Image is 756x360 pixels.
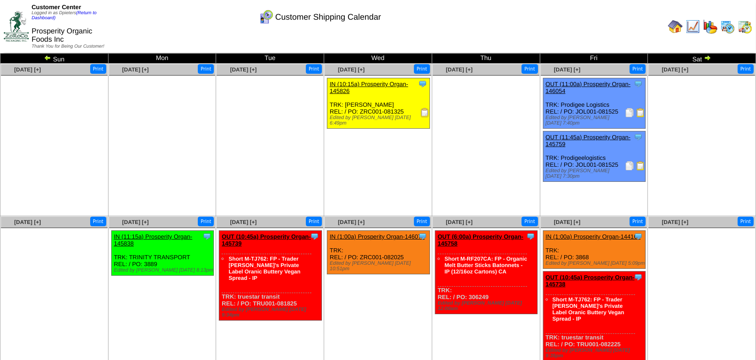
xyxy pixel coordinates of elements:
[122,219,149,225] a: [DATE] [+]
[230,66,257,73] span: [DATE] [+]
[546,134,631,147] a: OUT (11:45a) Prosperity Organ-145759
[634,273,643,282] img: Tooltip
[543,78,645,129] div: TRK: Prodigee Logistics REL: / PO: JOL001-081525
[634,79,643,88] img: Tooltip
[306,64,322,74] button: Print
[662,66,688,73] a: [DATE] [+]
[432,54,540,64] td: Thu
[738,64,754,74] button: Print
[32,11,97,21] a: (Return to Dashboard)
[685,19,700,34] img: line_graph.gif
[90,64,106,74] button: Print
[275,12,381,22] span: Customer Shipping Calendar
[414,64,430,74] button: Print
[198,217,214,226] button: Print
[648,54,756,64] td: Sat
[338,66,364,73] a: [DATE] [+]
[625,161,634,170] img: Packing Slip
[90,217,106,226] button: Print
[414,217,430,226] button: Print
[44,54,51,61] img: arrowleft.gif
[114,233,192,247] a: IN (11:15a) Prosperity Organ-145838
[668,19,683,34] img: home.gif
[338,219,364,225] a: [DATE] [+]
[310,232,319,241] img: Tooltip
[418,79,427,88] img: Tooltip
[625,108,634,117] img: Packing Slip
[324,54,432,64] td: Wed
[32,4,81,11] span: Customer Center
[630,64,646,74] button: Print
[546,81,631,94] a: OUT (11:00a) Prosperity Organ-146054
[122,66,149,73] a: [DATE] [+]
[306,217,322,226] button: Print
[114,267,213,273] div: Edited by [PERSON_NAME] [DATE] 8:13pm
[543,131,645,182] div: TRK: Prodigeelogistics REL: / PO: JOL001-081525
[522,217,538,226] button: Print
[738,19,752,34] img: calendarinout.gif
[704,54,711,61] img: arrowright.gif
[198,64,214,74] button: Print
[630,217,646,226] button: Print
[546,348,645,359] div: Edited by [PERSON_NAME] [DATE] 9:35pm
[14,66,41,73] a: [DATE] [+]
[230,219,257,225] a: [DATE] [+]
[438,300,537,311] div: Edited by [PERSON_NAME] [DATE] 12:00am
[330,233,424,240] a: IN (1:00a) Prosperity Organ-146079
[546,233,641,240] a: IN (1:00a) Prosperity Organ-144166
[636,161,645,170] img: Bill of Lading
[327,78,430,129] div: TRK: [PERSON_NAME] REL: / PO: ZRC001-081325
[14,219,41,225] a: [DATE] [+]
[420,108,430,117] img: Receiving Document
[222,233,310,247] a: OUT (10:45a) Prosperity Organ-145739
[202,232,212,241] img: Tooltip
[418,232,427,241] img: Tooltip
[546,274,635,288] a: OUT (10:45a) Prosperity Organ-145738
[438,233,523,247] a: OUT (6:00a) Prosperity Organ-145758
[32,44,104,49] span: Thank You for Being Our Customer!
[703,19,718,34] img: graph.gif
[111,231,213,276] div: TRK: TRINITY TRANSPORT REL: / PO: 3889
[720,19,735,34] img: calendarprod.gif
[330,115,429,126] div: Edited by [PERSON_NAME] [DATE] 6:49pm
[0,54,109,64] td: Sun
[228,256,300,281] a: Short M-TJ762: FP - Trader [PERSON_NAME]'s Private Label Oranic Buttery Vegan Spread - IP
[216,54,324,64] td: Tue
[108,54,216,64] td: Mon
[554,219,581,225] a: [DATE] [+]
[32,27,92,44] span: Prosperity Organic Foods Inc
[445,256,527,275] a: Short M-RF207CA: FP - Organic Melt Butter Sticks Batonnets - IP (12/16oz Cartons) CA
[32,11,97,21] span: Logged in as Dpieters
[540,54,648,64] td: Fri
[546,261,645,266] div: Edited by [PERSON_NAME] [DATE] 5:09pm
[634,232,643,241] img: Tooltip
[327,231,430,274] div: TRK: REL: / PO: ZRC001-082025
[330,261,429,272] div: Edited by [PERSON_NAME] [DATE] 10:51pm
[435,231,537,314] div: TRK: REL: / PO: 306249
[543,231,645,269] div: TRK: REL: / PO: 3868
[446,66,473,73] a: [DATE] [+]
[259,10,273,24] img: calendarcustomer.gif
[522,64,538,74] button: Print
[662,219,688,225] a: [DATE] [+]
[636,108,645,117] img: Bill of Lading
[553,296,625,322] a: Short M-TJ762: FP - Trader [PERSON_NAME]'s Private Label Oranic Buttery Vegan Spread - IP
[330,81,408,94] a: IN (10:15a) Prosperity Organ-145826
[546,115,645,126] div: Edited by [PERSON_NAME] [DATE] 7:40pm
[4,11,29,42] img: ZoRoCo_Logo(Green%26Foil)%20jpg.webp
[222,307,321,318] div: Edited by [PERSON_NAME] [DATE] 9:34pm
[554,66,581,73] a: [DATE] [+]
[738,217,754,226] button: Print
